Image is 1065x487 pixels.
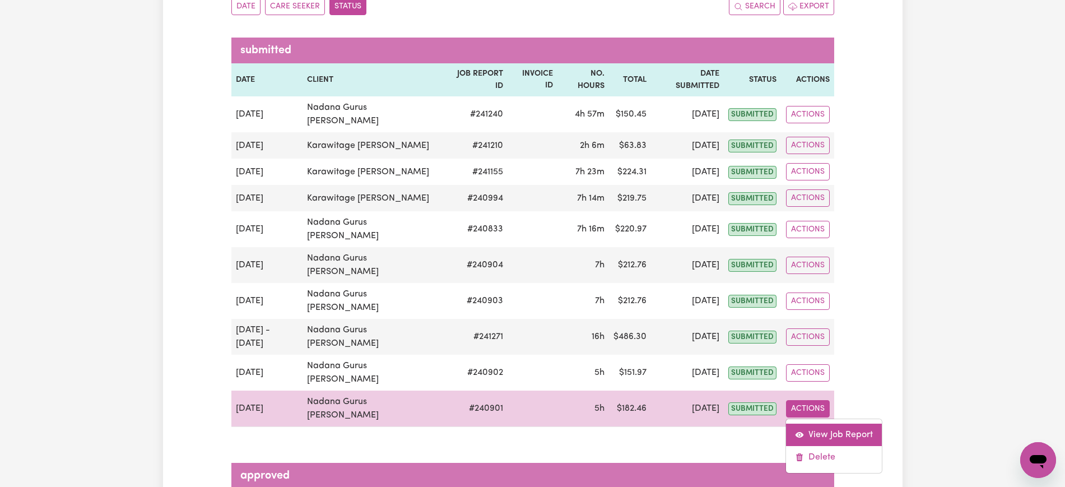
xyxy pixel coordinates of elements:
button: Actions [786,257,830,274]
td: [DATE] - [DATE] [231,319,303,355]
td: [DATE] [231,391,303,427]
span: 16 hours [592,332,604,341]
span: submitted [728,166,776,179]
span: 7 hours [595,261,604,270]
td: # 240833 [444,211,508,247]
iframe: Button to launch messaging window [1020,442,1056,478]
caption: submitted [231,38,834,63]
span: 7 hours 23 minutes [575,168,604,177]
th: Total [609,63,651,96]
td: Karawitage [PERSON_NAME] [303,185,443,211]
td: [DATE] [651,96,724,132]
th: Client [303,63,443,96]
td: Nadana Gurus [PERSON_NAME] [303,391,443,427]
td: Nadana Gurus [PERSON_NAME] [303,355,443,391]
td: # 240901 [444,391,508,427]
td: [DATE] [651,283,724,319]
td: [DATE] [231,247,303,283]
th: No. Hours [557,63,609,96]
th: Job Report ID [444,63,508,96]
td: Karawitage [PERSON_NAME] [303,159,443,185]
span: 4 hours 57 minutes [575,110,604,119]
th: Date Submitted [651,63,724,96]
span: submitted [728,108,776,121]
button: Actions [786,293,830,310]
td: [DATE] [231,211,303,247]
td: [DATE] [231,96,303,132]
span: 5 hours [594,404,604,413]
td: # 241271 [444,319,508,355]
button: Actions [786,137,830,154]
span: 7 hours [595,296,604,305]
td: [DATE] [651,159,724,185]
td: # 241240 [444,96,508,132]
td: $ 486.30 [609,319,651,355]
div: Actions [785,419,882,474]
td: Karawitage [PERSON_NAME] [303,132,443,159]
th: Status [724,63,781,96]
td: $ 151.97 [609,355,651,391]
button: Actions [786,189,830,207]
td: Nadana Gurus [PERSON_NAME] [303,96,443,132]
td: # 241155 [444,159,508,185]
td: Nadana Gurus [PERSON_NAME] [303,319,443,355]
td: [DATE] [651,319,724,355]
span: submitted [728,367,776,379]
td: # 240902 [444,355,508,391]
td: $ 212.76 [609,283,651,319]
td: $ 219.75 [609,185,651,211]
td: # 240903 [444,283,508,319]
button: Actions [786,163,830,180]
span: 7 hours 14 minutes [577,194,604,203]
span: submitted [728,223,776,236]
span: submitted [728,295,776,308]
td: [DATE] [651,211,724,247]
td: $ 220.97 [609,211,651,247]
th: Actions [781,63,834,96]
span: submitted [728,331,776,344]
button: Actions [786,106,830,123]
td: [DATE] [651,391,724,427]
td: [DATE] [651,132,724,159]
a: View job report 240901 [786,424,882,446]
td: Nadana Gurus [PERSON_NAME] [303,283,443,319]
th: Invoice ID [508,63,557,96]
th: Date [231,63,303,96]
td: # 240904 [444,247,508,283]
td: [DATE] [231,185,303,211]
td: $ 150.45 [609,96,651,132]
td: [DATE] [651,247,724,283]
td: $ 182.46 [609,391,651,427]
span: submitted [728,192,776,205]
td: [DATE] [231,132,303,159]
a: Delete job report 240901 [786,446,882,469]
td: [DATE] [231,283,303,319]
span: 7 hours 16 minutes [577,225,604,234]
td: Nadana Gurus [PERSON_NAME] [303,247,443,283]
span: submitted [728,140,776,152]
span: 2 hours 6 minutes [580,141,604,150]
td: $ 224.31 [609,159,651,185]
td: $ 212.76 [609,247,651,283]
button: Actions [786,364,830,382]
td: # 241210 [444,132,508,159]
button: Actions [786,328,830,346]
td: [DATE] [231,355,303,391]
span: submitted [728,259,776,272]
button: Actions [786,221,830,238]
td: [DATE] [651,355,724,391]
td: # 240994 [444,185,508,211]
td: $ 63.83 [609,132,651,159]
span: 5 hours [594,368,604,377]
td: [DATE] [231,159,303,185]
button: Actions [786,400,830,418]
td: [DATE] [651,185,724,211]
span: submitted [728,402,776,415]
td: Nadana Gurus [PERSON_NAME] [303,211,443,247]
